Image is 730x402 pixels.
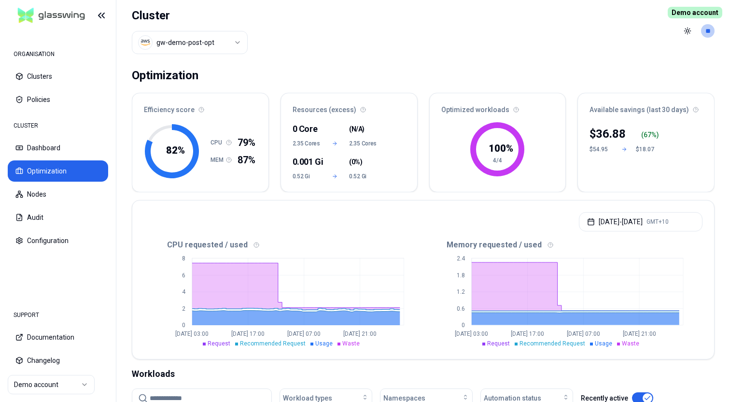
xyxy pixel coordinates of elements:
[8,66,108,87] button: Clusters
[578,93,714,120] div: Available savings (last 30 days)
[343,330,377,337] tspan: [DATE] 21:00
[8,137,108,158] button: Dashboard
[293,140,321,147] span: 2.35 Cores
[182,272,185,279] tspan: 6
[14,4,89,27] img: GlassWing
[8,305,108,325] div: SUPPORT
[590,126,626,142] div: $
[342,340,360,347] span: Waste
[487,340,510,347] span: Request
[8,44,108,64] div: ORGANISATION
[8,116,108,135] div: CLUSTER
[519,340,585,347] span: Recommended Request
[208,340,230,347] span: Request
[668,7,722,18] span: Demo account
[456,272,464,279] tspan: 1.8
[140,38,150,47] img: aws
[132,8,248,23] h1: Cluster
[493,157,502,164] tspan: 4/4
[132,31,248,54] button: Select a value
[293,155,321,169] div: 0.001 Gi
[287,330,321,337] tspan: [DATE] 07:00
[646,218,669,226] span: GMT+10
[182,255,185,262] tspan: 8
[175,330,209,337] tspan: [DATE] 03:00
[351,157,360,167] span: 0%
[622,340,639,347] span: Waste
[567,330,600,337] tspan: [DATE] 07:00
[156,38,214,47] div: gw-demo-post-opt
[349,157,362,167] span: ( )
[8,230,108,251] button: Configuration
[456,305,464,312] tspan: 0.6
[349,140,378,147] span: 2.35 Cores
[8,207,108,228] button: Audit
[579,212,702,231] button: [DATE]-[DATE]GMT+10
[596,126,626,142] p: 36.88
[581,395,628,402] label: Recently active
[644,130,651,140] p: 67
[144,239,423,251] div: CPU requested / used
[132,367,715,381] div: Workloads
[211,156,226,164] h1: MEM
[430,93,566,120] div: Optimized workloads
[636,145,659,153] div: $18.07
[132,66,198,85] div: Optimization
[8,89,108,110] button: Policies
[456,255,465,262] tspan: 2.4
[351,124,363,134] span: N/A
[8,160,108,182] button: Optimization
[349,124,365,134] span: ( )
[166,144,185,156] tspan: 82 %
[595,340,612,347] span: Usage
[590,145,613,153] div: $54.95
[238,136,255,149] span: 79%
[456,288,464,295] tspan: 1.2
[623,330,656,337] tspan: [DATE] 21:00
[211,139,226,146] h1: CPU
[423,239,703,251] div: Memory requested / used
[489,143,513,154] tspan: 100 %
[455,330,488,337] tspan: [DATE] 03:00
[132,93,268,120] div: Efficiency score
[8,184,108,205] button: Nodes
[8,350,108,371] button: Changelog
[281,93,417,120] div: Resources (excess)
[461,322,464,329] tspan: 0
[182,305,185,312] tspan: 2
[182,288,186,295] tspan: 4
[293,172,321,180] span: 0.52 Gi
[511,330,544,337] tspan: [DATE] 17:00
[8,327,108,348] button: Documentation
[238,153,255,167] span: 87%
[293,122,321,136] div: 0 Core
[349,172,378,180] span: 0.52 Gi
[240,340,306,347] span: Recommended Request
[231,330,265,337] tspan: [DATE] 17:00
[315,340,333,347] span: Usage
[641,130,659,140] div: ( %)
[182,322,185,329] tspan: 0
